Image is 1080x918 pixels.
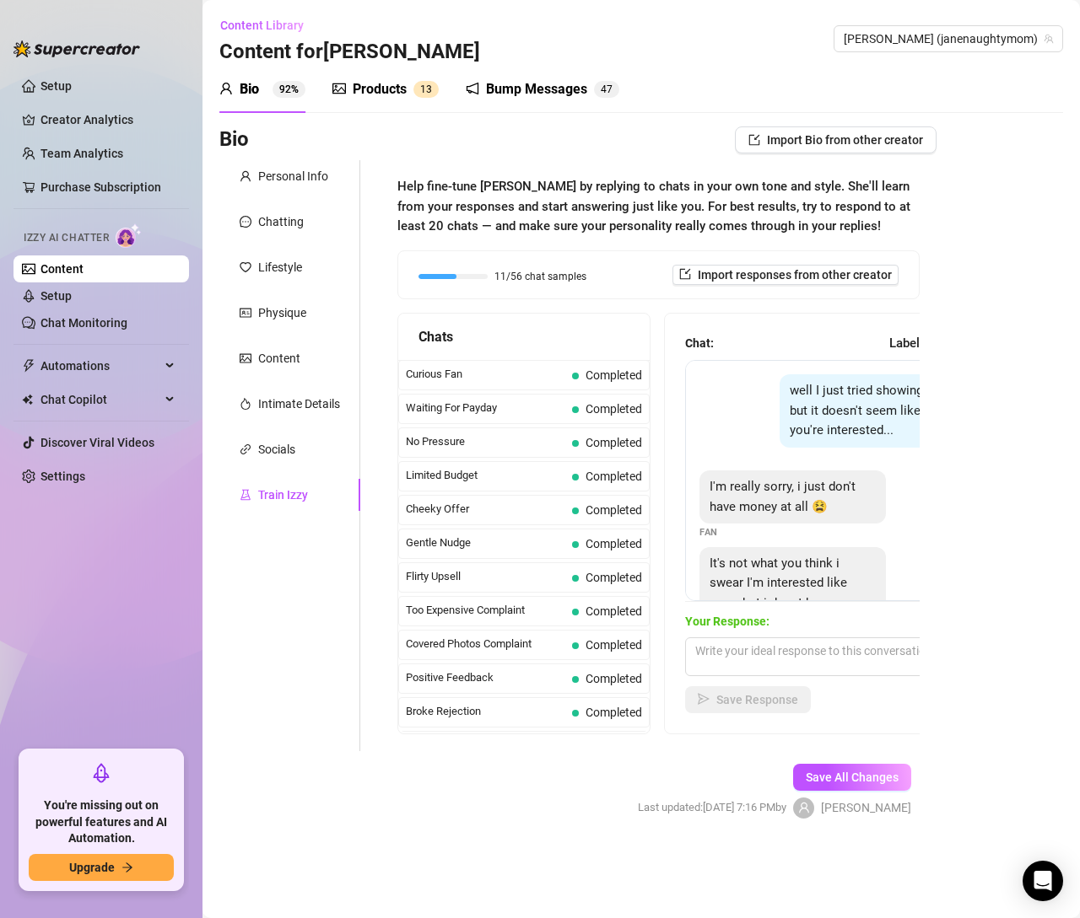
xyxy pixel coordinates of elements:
[685,336,714,350] strong: Chat:
[821,798,911,817] span: [PERSON_NAME]
[258,349,300,368] div: Content
[638,799,786,816] span: Last updated: [DATE] 7:16 PM by
[466,82,479,95] span: notification
[240,79,259,99] div: Bio
[258,440,295,459] div: Socials
[397,177,920,237] span: Help fine-tune [PERSON_NAME] by replying to chats in your own tone and style. She'll learn from y...
[844,26,1053,51] span: Jane (janenaughtymom)
[406,669,565,686] span: Positive Feedback
[685,686,811,713] button: Save Response
[426,83,432,95] span: 3
[40,436,154,449] a: Discover Viral Videos
[748,134,760,146] span: import
[332,82,346,95] span: picture
[40,79,72,93] a: Setup
[258,212,304,231] div: Chatting
[40,352,160,379] span: Automations
[586,470,642,483] span: Completed
[220,19,304,32] span: Content Library
[406,568,565,585] span: Flirty Upsell
[219,39,480,66] h3: Content for [PERSON_NAME]
[116,223,142,248] img: AI Chatter
[420,83,426,95] span: 1
[586,537,642,550] span: Completed
[406,433,565,450] span: No Pressure
[586,706,642,719] span: Completed
[406,501,565,518] span: Cheeky Offer
[679,268,691,280] span: import
[258,395,340,413] div: Intimate Details
[273,81,305,98] sup: 92%
[22,394,33,405] img: Chat Copilot
[24,230,109,246] span: Izzy AI Chatter
[586,503,642,517] span: Completed
[710,479,856,514] span: I'm really sorry, i just don't have money at all 😫
[406,602,565,619] span: Too Expensive Complaint
[240,489,251,501] span: experiment
[353,79,407,99] div: Products
[806,770,899,784] span: Save All Changes
[406,703,565,720] span: Broke Rejection
[586,402,642,416] span: Completed
[586,436,642,449] span: Completed
[710,556,857,650] span: It's not what you think i swear I'm interested like crazy but i donnt have any money until [DATE]...
[406,534,565,551] span: Gentle Nudge
[40,147,123,160] a: Team Analytics
[40,470,85,483] a: Settings
[594,81,619,98] sup: 47
[91,763,111,783] span: rocket
[406,400,565,416] span: Waiting For Payday
[258,486,308,504] div: Train Izzy
[69,861,115,874] span: Upgrade
[699,525,718,540] span: Fan
[1023,861,1063,901] div: Open Intercom Messenger
[798,802,810,813] span: user
[240,307,251,319] span: idcard
[219,126,249,153] h3: Bio
[793,764,911,791] button: Save All Changes
[240,352,251,364] span: picture
[219,82,233,95] span: user
[240,443,251,455] span: link
[40,316,127,330] a: Chat Monitoring
[601,83,607,95] span: 4
[240,170,251,182] span: user
[219,12,317,39] button: Content Library
[586,604,642,618] span: Completed
[258,303,306,322] div: Physique
[40,262,84,276] a: Content
[258,167,328,185] div: Personal Info
[40,386,160,413] span: Chat Copilot
[586,672,642,685] span: Completed
[40,174,175,201] a: Purchase Subscription
[586,368,642,382] span: Completed
[22,359,35,373] span: thunderbolt
[40,289,72,303] a: Setup
[406,636,565,652] span: Covered Photos Complaint
[586,638,642,652] span: Completed
[240,398,251,410] span: fire
[790,383,947,438] span: well I just tried showing you but it doesn't seem like you're interested...
[672,265,899,285] button: Import responses from other creator
[418,326,453,347] span: Chats
[121,862,133,873] span: arrow-right
[413,81,439,98] sup: 13
[258,258,302,276] div: Lifestyle
[494,271,586,282] span: 11/56 chat samples
[486,79,587,99] div: Bump Messages
[29,797,174,847] span: You're missing out on powerful features and AI Automation.
[607,83,613,95] span: 7
[406,366,565,383] span: Curious Fan
[698,268,892,282] span: Import responses from other creator
[240,261,251,273] span: heart
[767,133,923,147] span: Import Bio from other creator
[1044,34,1054,44] span: team
[40,106,175,133] a: Creator Analytics
[586,571,642,584] span: Completed
[406,467,565,484] span: Limited Budget
[735,126,937,153] button: Import Bio from other creator
[29,854,174,881] button: Upgradearrow-right
[13,40,140,57] img: logo-BBDzfeDw.svg
[240,216,251,228] span: message
[685,615,769,628] strong: Your Response:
